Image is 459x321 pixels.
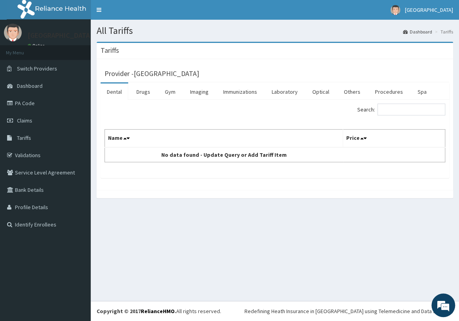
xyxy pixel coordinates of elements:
[411,83,433,100] a: Spa
[377,104,445,115] input: Search:
[184,83,215,100] a: Imaging
[265,83,304,100] a: Laboratory
[130,83,157,100] a: Drugs
[17,134,31,141] span: Tariffs
[17,117,32,124] span: Claims
[105,147,343,162] td: No data found - Update Query or Add Tariff Item
[28,43,47,48] a: Online
[403,28,432,35] a: Dashboard
[244,307,453,315] div: Redefining Heath Insurance in [GEOGRAPHIC_DATA] using Telemedicine and Data Science!
[159,83,182,100] a: Gym
[28,32,93,39] p: [GEOGRAPHIC_DATA]
[343,130,445,148] th: Price
[338,83,367,100] a: Others
[369,83,409,100] a: Procedures
[91,301,459,321] footer: All rights reserved.
[101,83,128,100] a: Dental
[17,65,57,72] span: Switch Providers
[17,82,43,89] span: Dashboard
[101,47,119,54] h3: Tariffs
[217,83,263,100] a: Immunizations
[104,70,199,77] h3: Provider - [GEOGRAPHIC_DATA]
[4,24,22,41] img: User Image
[357,104,445,115] label: Search:
[141,308,175,315] a: RelianceHMO
[433,28,453,35] li: Tariffs
[390,5,400,15] img: User Image
[105,130,343,148] th: Name
[97,308,176,315] strong: Copyright © 2017 .
[306,83,336,100] a: Optical
[97,26,453,36] h1: All Tariffs
[405,6,453,13] span: [GEOGRAPHIC_DATA]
